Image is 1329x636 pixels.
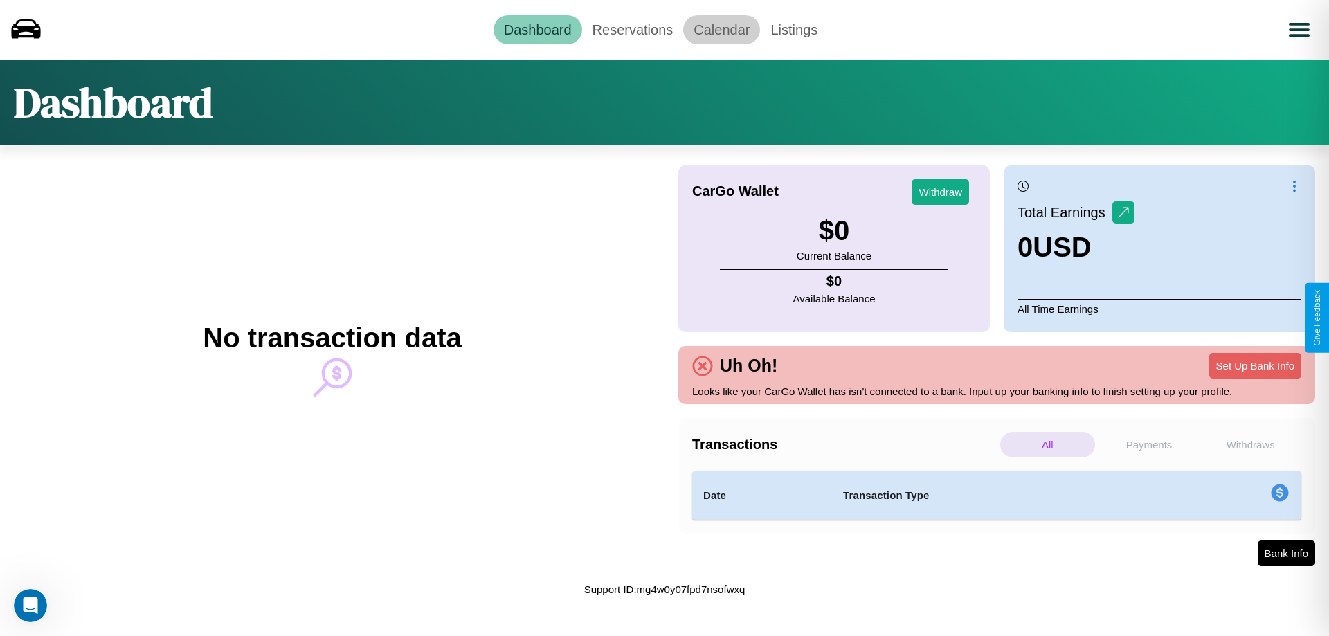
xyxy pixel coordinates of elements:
p: All [1000,432,1095,457]
a: Dashboard [494,15,582,44]
iframe: Intercom live chat [14,589,47,622]
a: Listings [760,15,828,44]
button: Set Up Bank Info [1209,353,1301,379]
button: Bank Info [1258,540,1315,566]
p: Looks like your CarGo Wallet has isn't connected to a bank. Input up your banking info to finish ... [692,382,1301,401]
h1: Dashboard [14,74,213,131]
h4: CarGo Wallet [692,183,779,199]
h4: $ 0 [793,273,876,289]
h4: Date [703,487,821,504]
p: Support ID: mg4w0y07fpd7nsofwxq [584,580,745,599]
button: Withdraw [912,179,969,205]
p: Total Earnings [1018,200,1112,225]
p: Payments [1102,432,1197,457]
p: Withdraws [1203,432,1298,457]
p: Available Balance [793,289,876,308]
h3: $ 0 [797,215,871,246]
h2: No transaction data [203,322,461,354]
h4: Transactions [692,437,997,453]
p: Current Balance [797,246,871,265]
h4: Uh Oh! [713,356,784,376]
h4: Transaction Type [843,487,1157,504]
p: All Time Earnings [1018,299,1301,318]
a: Calendar [683,15,760,44]
button: Open menu [1280,10,1319,49]
h3: 0 USD [1018,232,1134,263]
a: Reservations [582,15,684,44]
table: simple table [692,471,1301,520]
div: Give Feedback [1312,290,1322,346]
